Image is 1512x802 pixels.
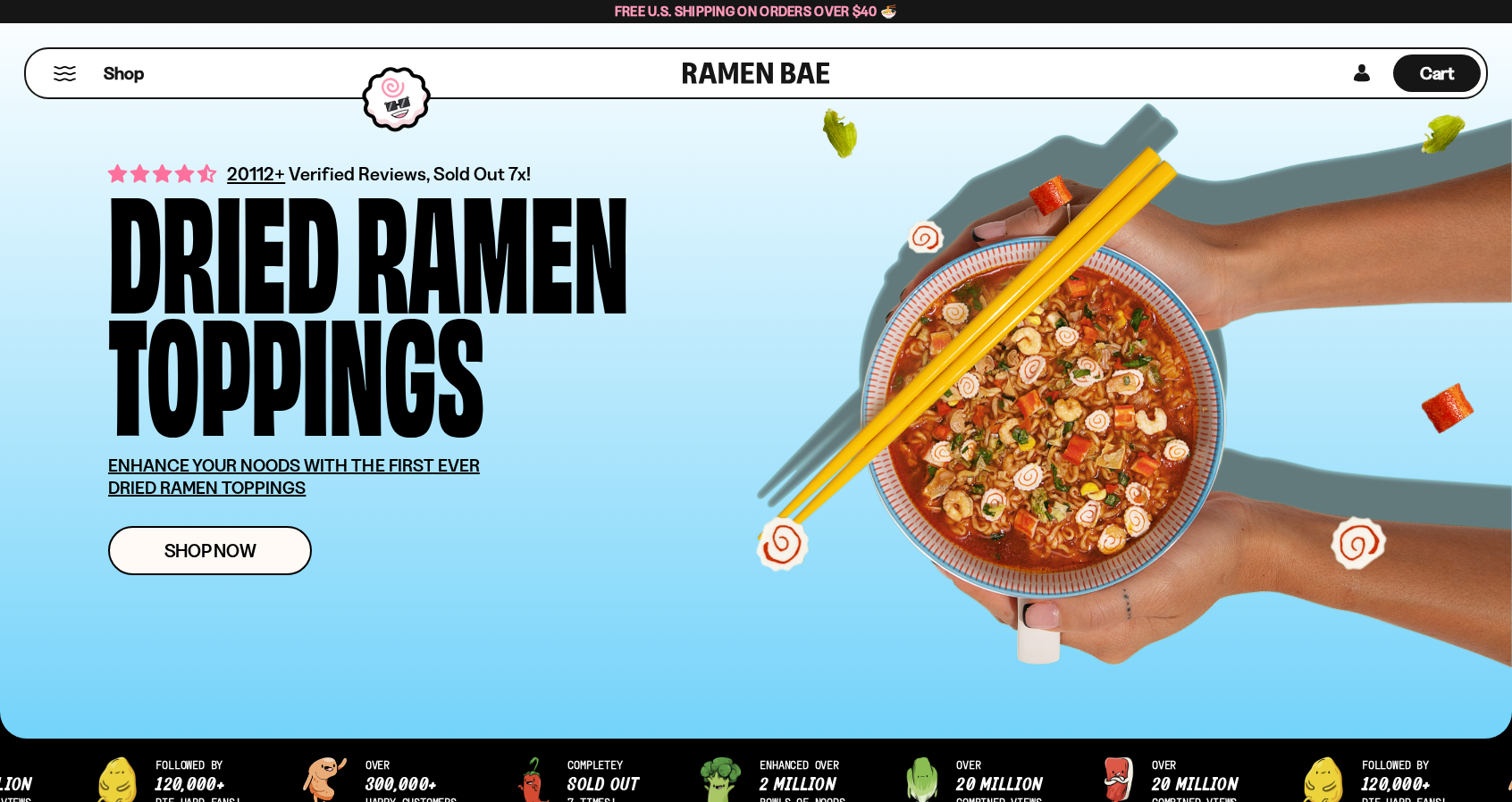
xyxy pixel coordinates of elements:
[108,305,484,428] div: Toppings
[53,66,77,81] button: Mobile Menu Trigger
[1393,49,1481,97] a: Cart
[164,541,256,560] span: Shop Now
[108,183,340,305] div: Dried
[356,183,629,305] div: Ramen
[108,455,480,498] u: ENHANCE YOUR NOODS WITH THE FIRST EVER DRIED RAMEN TOPPINGS
[615,3,898,20] span: Free U.S. Shipping on Orders over $40 🍜
[104,54,144,92] a: Shop
[1420,63,1455,84] span: Cart
[108,526,312,575] a: Shop Now
[104,62,144,86] span: Shop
